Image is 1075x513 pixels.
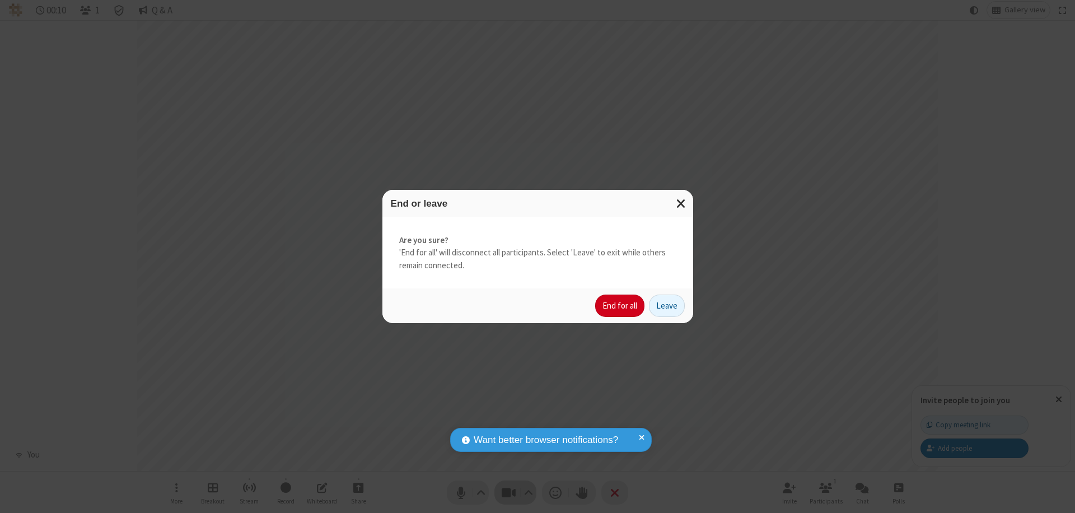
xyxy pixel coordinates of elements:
button: Close modal [670,190,693,217]
span: Want better browser notifications? [474,433,618,447]
button: Leave [649,295,685,317]
button: End for all [595,295,644,317]
strong: Are you sure? [399,234,676,247]
h3: End or leave [391,198,685,209]
div: 'End for all' will disconnect all participants. Select 'Leave' to exit while others remain connec... [382,217,693,289]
